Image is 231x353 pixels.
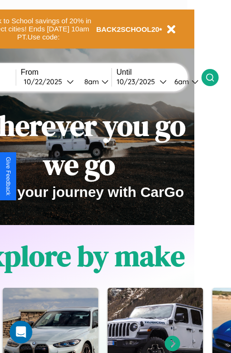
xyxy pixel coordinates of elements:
div: 10 / 23 / 2025 [117,77,160,86]
button: 10/22/2025 [21,77,77,87]
div: 8am [80,77,101,86]
b: BACK2SCHOOL20 [96,25,160,33]
label: Until [117,68,201,77]
div: 10 / 22 / 2025 [24,77,67,86]
iframe: Intercom live chat [10,321,32,343]
div: Give Feedback [5,157,11,196]
button: 8am [77,77,111,87]
label: From [21,68,111,77]
div: 6am [170,77,191,86]
button: 6am [167,77,201,87]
